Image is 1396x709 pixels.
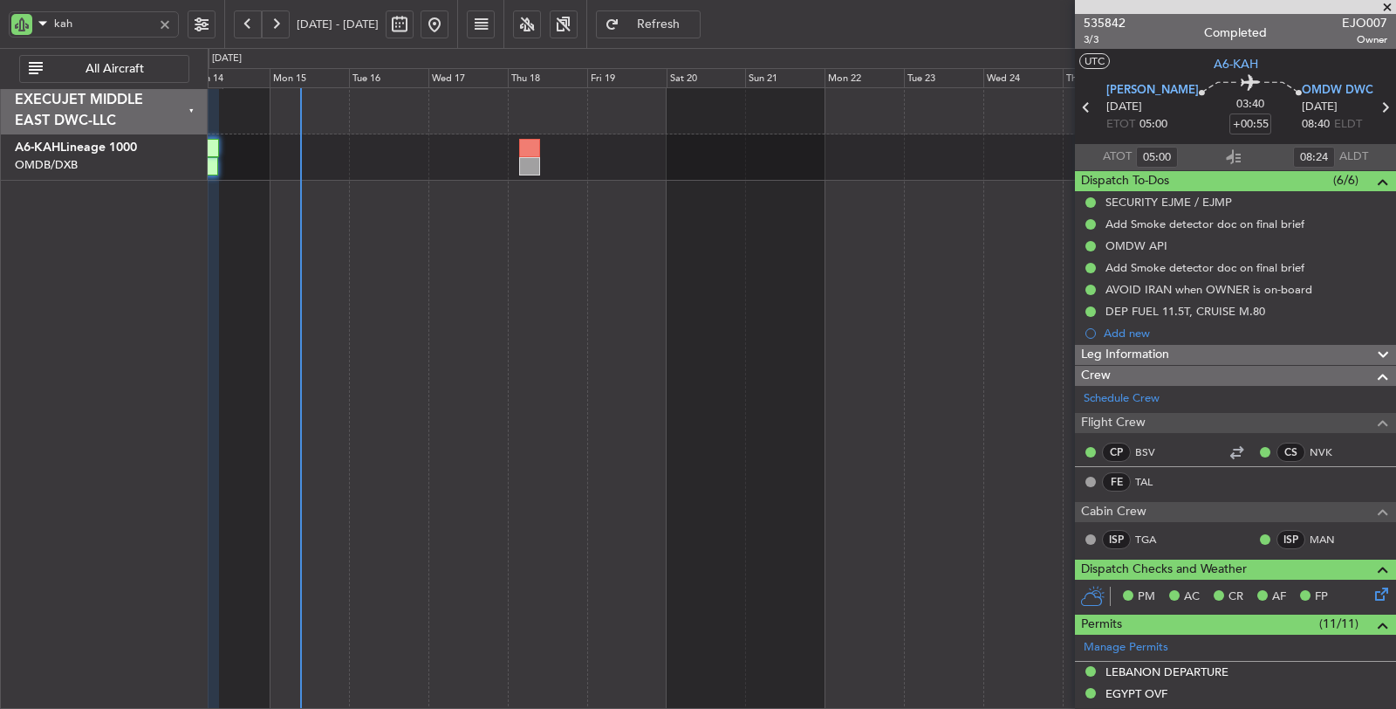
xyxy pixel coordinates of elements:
[1102,443,1131,462] div: CP
[1105,282,1312,297] div: AVOID IRAN when OWNER is on-board
[1081,560,1247,580] span: Dispatch Checks and Weather
[1136,147,1178,168] input: --:--
[1084,390,1160,408] a: Schedule Crew
[1139,116,1167,134] span: 05:00
[15,141,137,154] a: A6-KAHLineage 1000
[596,10,701,38] button: Refresh
[1302,116,1330,134] span: 08:40
[1214,55,1258,73] span: A6-KAH
[1106,82,1199,100] span: [PERSON_NAME]
[1084,14,1126,32] span: 535842
[1105,304,1265,319] div: DEP FUEL 11.5T, CRUISE M.80
[1204,24,1267,42] div: Completed
[1236,96,1264,114] span: 03:40
[1103,148,1132,166] span: ATOT
[1310,444,1349,460] a: NVK
[667,68,746,89] div: Sat 20
[1342,32,1387,47] span: Owner
[1081,502,1146,522] span: Cabin Crew
[1105,238,1167,253] div: OMDW API
[54,10,153,37] input: A/C (Reg. or Type)
[1102,530,1131,549] div: ISP
[623,18,695,31] span: Refresh
[1319,615,1358,633] span: (11/11)
[1105,260,1304,275] div: Add Smoke detector doc on final brief
[297,17,379,32] span: [DATE] - [DATE]
[1334,116,1362,134] span: ELDT
[1106,116,1135,134] span: ETOT
[1081,171,1169,191] span: Dispatch To-Dos
[1102,472,1131,492] div: FE
[1302,99,1338,116] span: [DATE]
[1079,53,1110,69] button: UTC
[1106,99,1142,116] span: [DATE]
[1105,686,1167,701] div: EGYPT OVF
[1063,68,1142,89] div: Thu 25
[1310,532,1349,547] a: MAN
[1081,615,1122,635] span: Permits
[1081,413,1146,433] span: Flight Crew
[1184,589,1200,606] span: AC
[1276,443,1305,462] div: CS
[1135,474,1174,490] a: TAL
[270,68,349,89] div: Mon 15
[1302,82,1373,100] span: OMDW DWC
[349,68,428,89] div: Tue 16
[428,68,508,89] div: Wed 17
[1081,366,1111,386] span: Crew
[1104,326,1387,341] div: Add new
[904,68,983,89] div: Tue 23
[1342,14,1387,32] span: EJO007
[1276,530,1305,549] div: ISP
[1081,345,1169,365] span: Leg Information
[1138,589,1155,606] span: PM
[508,68,587,89] div: Thu 18
[745,68,825,89] div: Sun 21
[983,68,1063,89] div: Wed 24
[825,68,904,89] div: Mon 22
[1315,589,1328,606] span: FP
[587,68,667,89] div: Fri 19
[46,63,183,75] span: All Aircraft
[1272,589,1286,606] span: AF
[1084,639,1168,657] a: Manage Permits
[1293,147,1335,168] input: --:--
[1105,195,1232,210] div: SECURITY EJME / EJMP
[1228,589,1243,606] span: CR
[191,68,270,89] div: Sun 14
[1339,148,1368,166] span: ALDT
[1135,532,1174,547] a: TGA
[15,141,60,154] span: A6-KAH
[1105,217,1304,231] div: Add Smoke detector doc on final brief
[1135,444,1174,460] a: BSV
[1333,171,1358,189] span: (6/6)
[1105,664,1228,679] div: LEBANON DEPARTURE
[15,157,78,173] a: OMDB/DXB
[1084,32,1126,47] span: 3/3
[19,55,189,83] button: All Aircraft
[212,52,242,66] div: [DATE]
